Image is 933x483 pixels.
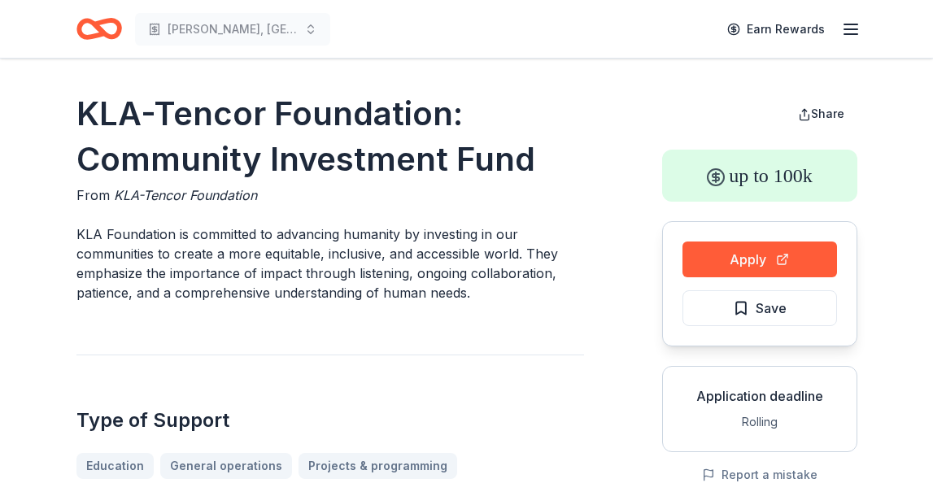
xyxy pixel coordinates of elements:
[114,187,257,203] span: KLA-Tencor Foundation
[682,241,837,277] button: Apply
[717,15,835,44] a: Earn Rewards
[676,412,844,432] div: Rolling
[76,10,122,48] a: Home
[135,13,330,46] button: [PERSON_NAME], [GEOGRAPHIC_DATA] Branches, Inc.
[76,185,584,205] div: From
[785,98,857,130] button: Share
[76,407,584,433] h2: Type of Support
[168,20,298,39] span: [PERSON_NAME], [GEOGRAPHIC_DATA] Branches, Inc.
[676,386,844,406] div: Application deadline
[682,290,837,326] button: Save
[76,91,584,182] h1: KLA-Tencor Foundation: Community Investment Fund
[662,150,857,202] div: up to 100k
[76,224,584,302] p: KLA Foundation is committed to advancing humanity by investing in our communities to create a mor...
[160,453,292,479] a: General operations
[811,107,844,120] span: Share
[299,453,457,479] a: Projects & programming
[76,453,154,479] a: Education
[756,298,787,319] span: Save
